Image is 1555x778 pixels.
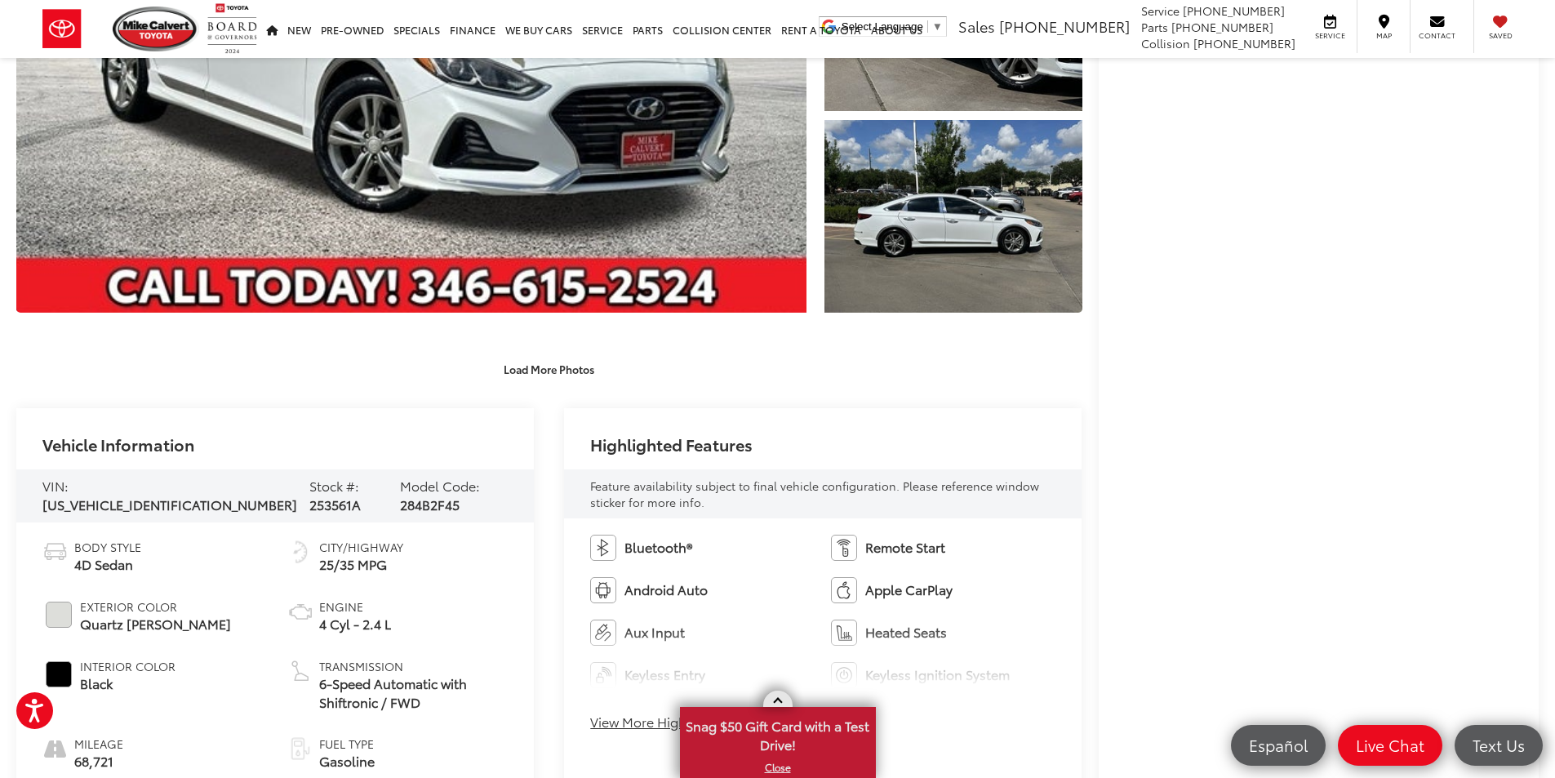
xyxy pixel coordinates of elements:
img: Fuel Economy [287,539,313,565]
span: Bluetooth® [624,538,692,557]
span: Snag $50 Gift Card with a Test Drive! [682,709,874,758]
i: mileage icon [42,736,66,758]
span: Contact [1419,30,1455,41]
a: Live Chat [1338,725,1442,766]
span: ▼ [932,20,943,33]
img: Aux Input [590,620,616,646]
img: Android Auto [590,577,616,603]
span: 25/35 MPG [319,555,403,574]
span: [PHONE_NUMBER] [1171,19,1273,35]
span: Fuel Type [319,736,375,752]
img: Mike Calvert Toyota [113,7,199,51]
span: Body Style [74,539,141,555]
a: Text Us [1455,725,1543,766]
span: Service [1141,2,1180,19]
span: [PHONE_NUMBER] [999,16,1130,37]
img: Heated Seats [831,620,857,646]
span: Map [1366,30,1402,41]
span: Model Code: [400,476,480,495]
span: City/Highway [319,539,403,555]
span: [PHONE_NUMBER] [1183,2,1285,19]
img: Bluetooth® [590,535,616,561]
a: Español [1231,725,1326,766]
span: Exterior Color [80,598,231,615]
span: Apple CarPlay [865,580,953,599]
span: Interior Color [80,658,175,674]
img: 2018 Hyundai Sonata SEL [821,118,1084,315]
span: 284B2F45 [400,495,460,513]
span: #000000 [46,661,72,687]
span: Service [1312,30,1348,41]
span: Gasoline [319,752,375,771]
span: Text Us [1464,735,1533,755]
span: Android Auto [624,580,708,599]
span: ​ [927,20,928,33]
span: Parts [1141,19,1168,35]
span: 6-Speed Automatic with Shiftronic / FWD [319,674,508,712]
span: Engine [319,598,391,615]
img: Apple CarPlay [831,577,857,603]
span: 4 Cyl - 2.4 L [319,615,391,634]
img: Remote Start [831,535,857,561]
span: 68,721 [74,752,123,771]
span: 4D Sedan [74,555,141,574]
h2: Highlighted Features [590,435,753,453]
span: [PHONE_NUMBER] [1193,35,1295,51]
span: Quartz White Pearl [80,615,231,634]
span: Black [80,674,175,693]
span: Saved [1482,30,1518,41]
a: Expand Photo 3 [824,120,1082,313]
span: Mileage [74,736,123,752]
span: #DDDEDA [46,602,72,628]
span: Sales [958,16,995,37]
span: Español [1241,735,1316,755]
span: Collision [1141,35,1190,51]
button: View More Highlights... [590,713,734,731]
span: Feature availability subject to final vehicle configuration. Please reference window sticker for ... [590,478,1039,510]
span: Live Chat [1348,735,1433,755]
span: Remote Start [865,538,945,557]
span: Transmission [319,658,508,674]
button: Load More Photos [492,354,606,383]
